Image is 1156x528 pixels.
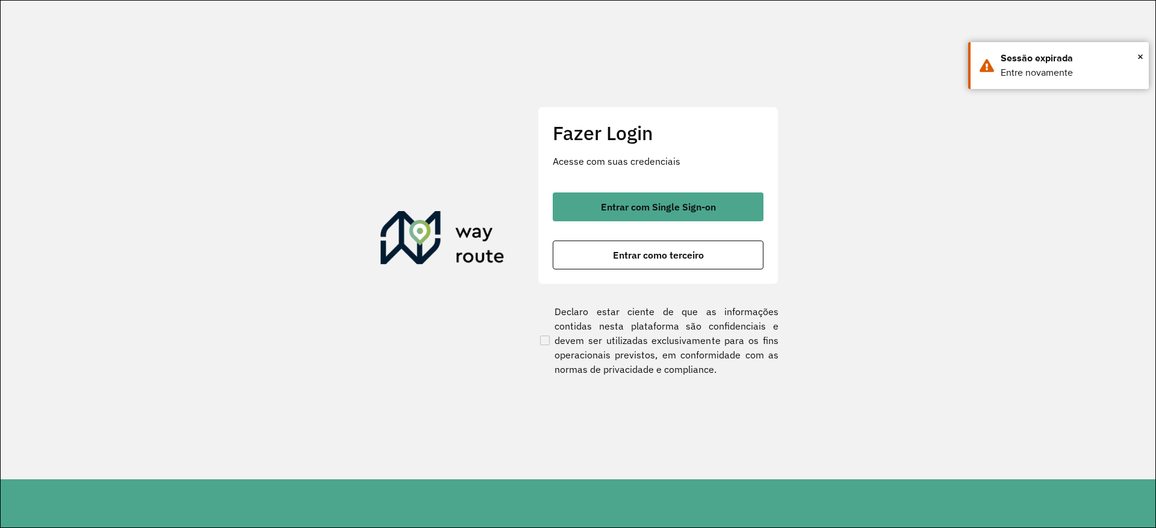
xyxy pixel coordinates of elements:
span: Entrar como terceiro [613,250,704,260]
button: Close [1137,48,1143,66]
span: × [1137,48,1143,66]
label: Declaro estar ciente de que as informações contidas nesta plataforma são confidenciais e devem se... [538,304,778,376]
p: Acesse com suas credenciais [553,154,763,168]
button: button [553,192,763,221]
button: button [553,241,763,269]
div: Entre novamente [1001,66,1140,80]
h2: Fazer Login [553,121,763,144]
img: Roteirizador AmbevTech [381,211,505,269]
div: Sessão expirada [1001,51,1140,66]
span: Entrar com Single Sign-on [601,202,716,212]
